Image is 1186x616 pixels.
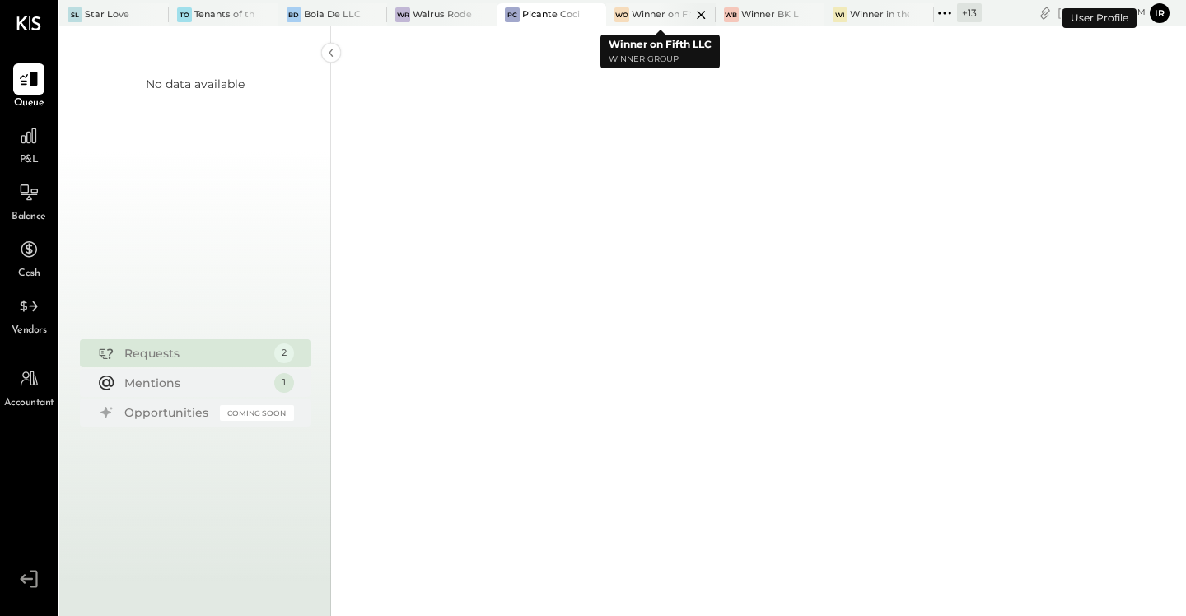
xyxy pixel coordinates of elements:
div: Boia De LLC [304,8,361,21]
div: Wo [614,7,629,22]
span: 10 : 35 [1096,5,1129,21]
div: To [177,7,192,22]
div: 1 [274,373,294,393]
div: Wi [833,7,847,22]
div: PC [505,7,520,22]
a: Queue [1,63,57,111]
div: 2 [274,343,294,363]
div: Winner BK LLC [741,8,801,21]
div: Tenants of the Trees [194,8,254,21]
div: Coming Soon [220,405,294,421]
div: Mentions [124,375,266,391]
div: User Profile [1062,8,1137,28]
p: Winner Group [609,53,712,67]
div: Star Love [85,8,129,21]
div: BD [287,7,301,22]
span: Queue [14,96,44,111]
a: Vendors [1,291,57,338]
div: Requests [124,345,266,362]
b: Winner on Fifth LLC [609,38,712,50]
div: Walrus Rodeo [413,8,472,21]
div: Picante Cocina Mexicana Rest [522,8,581,21]
a: Balance [1,177,57,225]
div: SL [68,7,82,22]
span: Balance [12,210,46,225]
div: Winner on Fifth LLC [632,8,691,21]
span: am [1132,7,1146,18]
div: copy link [1037,4,1053,21]
div: + 13 [957,3,982,22]
div: Winner in the Park [850,8,909,21]
span: Vendors [12,324,47,338]
a: Cash [1,234,57,282]
a: Accountant [1,363,57,411]
div: WR [395,7,410,22]
div: [DATE] [1058,5,1146,21]
a: P&L [1,120,57,168]
button: Ir [1150,3,1170,23]
div: WB [724,7,739,22]
span: Accountant [4,396,54,411]
span: P&L [20,153,39,168]
span: Cash [18,267,40,282]
div: Opportunities [124,404,212,421]
div: No data available [146,76,245,92]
